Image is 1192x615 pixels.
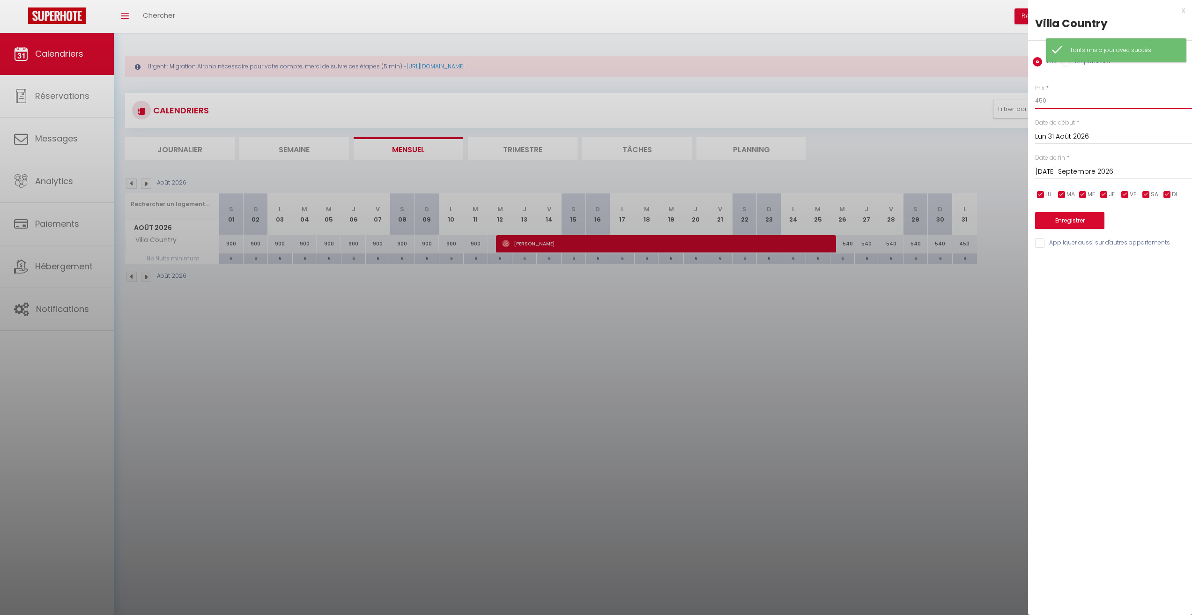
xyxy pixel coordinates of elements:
span: VE [1130,190,1136,199]
label: Prix [1035,84,1044,93]
span: JE [1109,190,1115,199]
label: Prix [1042,57,1056,67]
span: ME [1088,190,1095,199]
div: x [1028,5,1185,16]
button: Enregistrer [1035,212,1104,229]
span: SA [1151,190,1158,199]
span: DI [1172,190,1177,199]
span: LU [1045,190,1051,199]
span: MA [1066,190,1075,199]
div: Villa Country [1035,16,1185,31]
label: Date de fin [1035,154,1065,163]
div: Tarifs mis à jour avec succès [1070,46,1177,55]
label: Date de début [1035,119,1075,127]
